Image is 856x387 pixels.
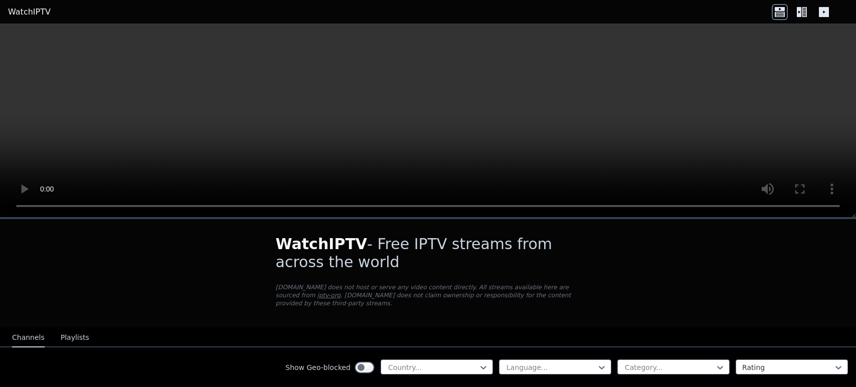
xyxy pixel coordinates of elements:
button: Channels [12,328,45,347]
label: Show Geo-blocked [285,362,351,372]
button: Playlists [61,328,89,347]
p: [DOMAIN_NAME] does not host or serve any video content directly. All streams available here are s... [276,283,581,307]
a: iptv-org [317,292,341,299]
h1: - Free IPTV streams from across the world [276,235,581,271]
a: WatchIPTV [8,6,51,18]
span: WatchIPTV [276,235,368,253]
